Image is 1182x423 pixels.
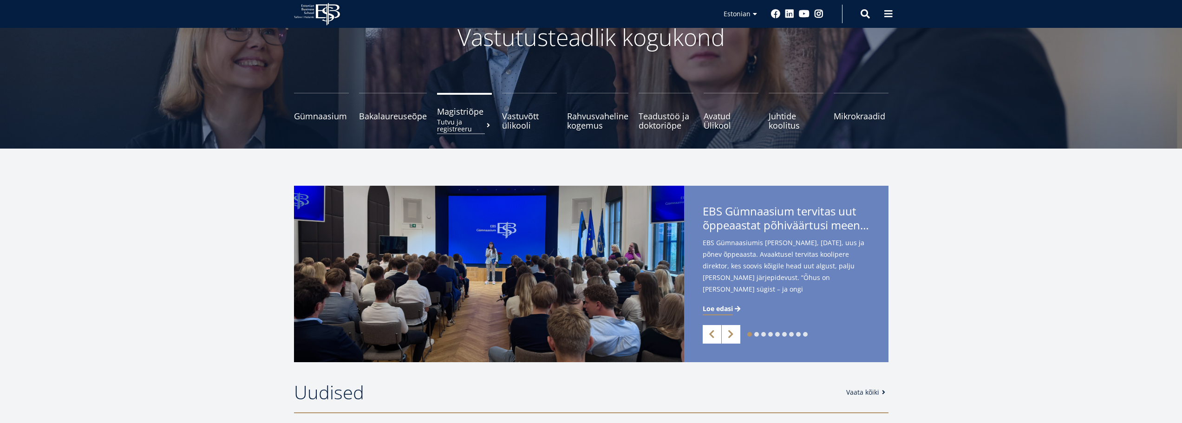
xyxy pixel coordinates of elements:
[639,93,693,130] a: Teadustöö ja doktoriõpe
[567,111,628,130] span: Rahvusvaheline kogemus
[294,111,349,121] span: Gümnaasium
[703,325,721,344] a: Previous
[754,332,759,337] a: 2
[502,93,557,130] a: Vastuvõtt ülikooli
[704,111,758,130] span: Avatud Ülikool
[294,381,837,404] h2: Uudised
[834,93,888,130] a: Mikrokraadid
[345,23,837,51] p: Vastutusteadlik kogukond
[834,111,888,121] span: Mikrokraadid
[703,304,733,313] span: Loe edasi
[703,304,742,313] a: Loe edasi
[789,332,794,337] a: 7
[782,332,787,337] a: 6
[846,388,888,397] a: Vaata kõiki
[768,332,773,337] a: 4
[704,93,758,130] a: Avatud Ülikool
[437,93,492,130] a: MagistriõpeTutvu ja registreeru
[722,325,740,344] a: Next
[785,9,794,19] a: Linkedin
[799,9,810,19] a: Youtube
[294,93,349,130] a: Gümnaasium
[437,118,492,132] small: Tutvu ja registreeru
[703,237,870,310] span: EBS Gümnaasiumis [PERSON_NAME], [DATE], uus ja põnev õppeaasta. Avaaktusel tervitas koolipere dir...
[747,332,752,337] a: 1
[437,107,492,116] span: Magistriõpe
[775,332,780,337] a: 5
[359,93,427,130] a: Bakalaureuseõpe
[769,93,823,130] a: Juhtide koolitus
[703,218,870,232] span: õppeaastat põhiväärtusi meenutades
[796,332,801,337] a: 8
[761,332,766,337] a: 3
[769,111,823,130] span: Juhtide koolitus
[771,9,780,19] a: Facebook
[703,204,870,235] span: EBS Gümnaasium tervitas uut
[639,111,693,130] span: Teadustöö ja doktoriõpe
[502,111,557,130] span: Vastuvõtt ülikooli
[567,93,628,130] a: Rahvusvaheline kogemus
[294,186,684,362] img: a
[359,111,427,121] span: Bakalaureuseõpe
[814,9,823,19] a: Instagram
[803,332,808,337] a: 9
